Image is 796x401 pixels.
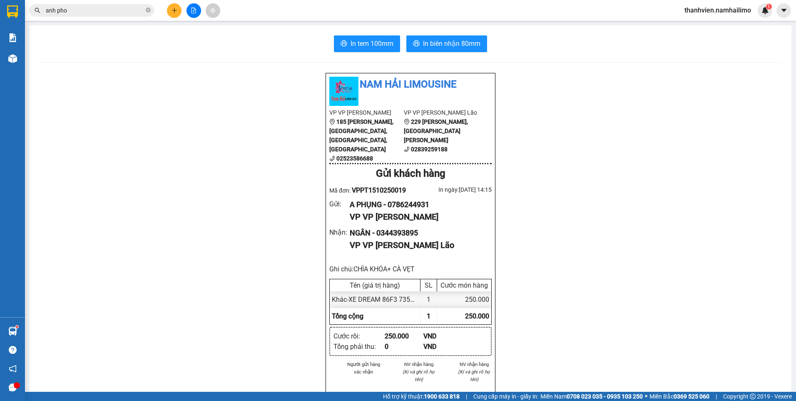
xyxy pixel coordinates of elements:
input: Tìm tên, số ĐT hoặc mã đơn [46,6,144,15]
img: logo.jpg [329,77,358,106]
span: 1 [427,312,430,320]
span: close-circle [146,7,151,15]
span: question-circle [9,346,17,354]
div: VP VP [PERSON_NAME] [350,211,485,223]
b: 02839259188 [411,146,448,153]
span: message [9,383,17,391]
div: SL [423,281,435,289]
span: plus [172,8,177,13]
b: 02523586688 [336,155,373,162]
div: VND [423,331,462,341]
img: solution-icon [8,33,17,42]
span: caret-down [780,7,788,14]
div: VP VP [PERSON_NAME] Lão [350,239,485,252]
div: VND [423,341,462,352]
div: 250.000 [385,331,423,341]
div: In ngày: [DATE] 14:15 [410,185,492,194]
button: caret-down [776,3,791,18]
span: Cung cấp máy in - giấy in: [473,392,538,401]
div: Cước món hàng [439,281,489,289]
button: file-add [187,3,201,18]
li: VP VP [PERSON_NAME] [329,108,404,117]
sup: 1 [16,326,18,328]
span: notification [9,365,17,373]
div: Ghi chú: CHÌA KHÓA+ CÀ VẸT [329,264,492,274]
button: printerIn biên nhận 80mm [406,35,487,52]
span: phone [329,155,335,161]
img: warehouse-icon [8,327,17,336]
li: Nam Hải Limousine [329,77,492,93]
img: icon-new-feature [761,7,769,14]
span: Miền Nam [540,392,643,401]
span: phone [404,146,410,152]
img: logo-vxr [7,5,18,18]
div: Tổng phải thu : [333,341,385,352]
span: VPPT1510250019 [352,186,406,194]
strong: 1900 633 818 [424,393,460,400]
span: close-circle [146,8,151,13]
span: Miền Bắc [649,392,709,401]
div: 250.000 [437,291,491,308]
li: VP VP [PERSON_NAME] Lão [404,108,478,117]
div: Mã đơn: [329,185,410,195]
span: copyright [750,393,756,399]
span: printer [341,40,347,48]
button: plus [167,3,182,18]
img: warehouse-icon [8,54,17,63]
span: | [466,392,467,401]
sup: 1 [766,4,772,10]
span: aim [210,8,216,13]
span: ⚪️ [645,395,647,398]
b: 229 [PERSON_NAME], [GEOGRAPHIC_DATA][PERSON_NAME] [404,118,468,143]
div: Tên (giá trị hàng) [332,281,418,289]
span: file-add [191,8,197,13]
span: search [35,8,40,13]
div: NGÂN - 0344393895 [350,227,485,239]
li: Người gửi hàng xác nhận [346,361,381,376]
button: aim [206,3,220,18]
div: A PHỤNG - 0786244931 [350,199,485,211]
div: Gửi khách hàng [329,166,492,182]
i: (Kí và ghi rõ họ tên) [458,369,490,382]
div: Cước rồi : [333,331,385,341]
span: | [716,392,717,401]
strong: 0369 525 060 [674,393,709,400]
span: Hỗ trợ kỹ thuật: [383,392,460,401]
i: (Kí và ghi rõ họ tên) [403,369,435,382]
strong: 0708 023 035 - 0935 103 250 [567,393,643,400]
span: thanhvien.namhailimo [678,5,758,15]
span: 1 [767,4,770,10]
span: In biên nhận 80mm [423,38,480,49]
span: In tem 100mm [351,38,393,49]
div: 1 [420,291,437,308]
span: Khác - XE DREAM 86F3 7350 (0) [332,296,424,303]
li: NV nhận hàng [456,361,492,368]
span: environment [404,119,410,125]
span: 250.000 [465,312,489,320]
b: 185 [PERSON_NAME], [GEOGRAPHIC_DATA], [GEOGRAPHIC_DATA], [GEOGRAPHIC_DATA] [329,118,393,153]
span: Tổng cộng [332,312,363,320]
div: 0 [385,341,423,352]
span: environment [329,119,335,125]
div: Gửi : [329,199,350,209]
button: printerIn tem 100mm [334,35,400,52]
span: printer [413,40,420,48]
div: Nhận : [329,227,350,238]
li: NV nhận hàng [401,361,437,368]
